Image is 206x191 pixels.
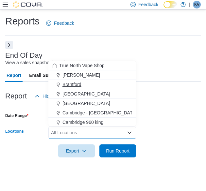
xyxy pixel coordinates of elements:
button: Close list of options [127,130,132,135]
input: Dark Mode [163,1,177,8]
div: View a sales snapshot for a date or date range. [5,59,101,66]
span: Cambridge - [GEOGRAPHIC_DATA]. [62,110,138,116]
button: Cambridge 960 king [48,118,136,127]
button: [GEOGRAPHIC_DATA] [48,99,136,108]
span: Feedback [138,1,158,8]
img: Cova [13,1,43,8]
span: [GEOGRAPHIC_DATA] [62,91,110,97]
span: Run Report [106,148,129,154]
button: [GEOGRAPHIC_DATA] [48,89,136,99]
button: Export [58,144,95,157]
span: Feedback [54,20,74,26]
label: Date Range [5,113,28,118]
p: | [189,1,190,8]
a: Feedback [43,17,77,30]
button: Hide Parameters [32,90,79,103]
span: True North Vape Shop [59,62,105,69]
span: Email Subscription [29,69,71,82]
span: KV [194,1,199,8]
button: [PERSON_NAME] [48,70,136,80]
span: Cambridge 960 king [62,119,103,125]
h3: End Of Day [5,51,43,59]
span: Export [62,144,91,157]
span: Brantford [62,81,81,88]
button: Brantford [48,80,136,89]
button: Next [5,41,13,49]
h1: Reports [5,15,40,28]
span: [PERSON_NAME] [62,72,100,78]
span: Report [7,69,21,82]
button: Cambridge - [GEOGRAPHIC_DATA]. [48,108,136,118]
span: [GEOGRAPHIC_DATA] [62,100,110,107]
label: Locations [5,129,24,134]
div: Kierra Vape [193,1,201,8]
h3: Report [5,92,27,100]
button: Run Report [99,144,136,157]
button: True North Vape Shop [48,61,136,70]
span: Hide Parameters [43,93,77,99]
